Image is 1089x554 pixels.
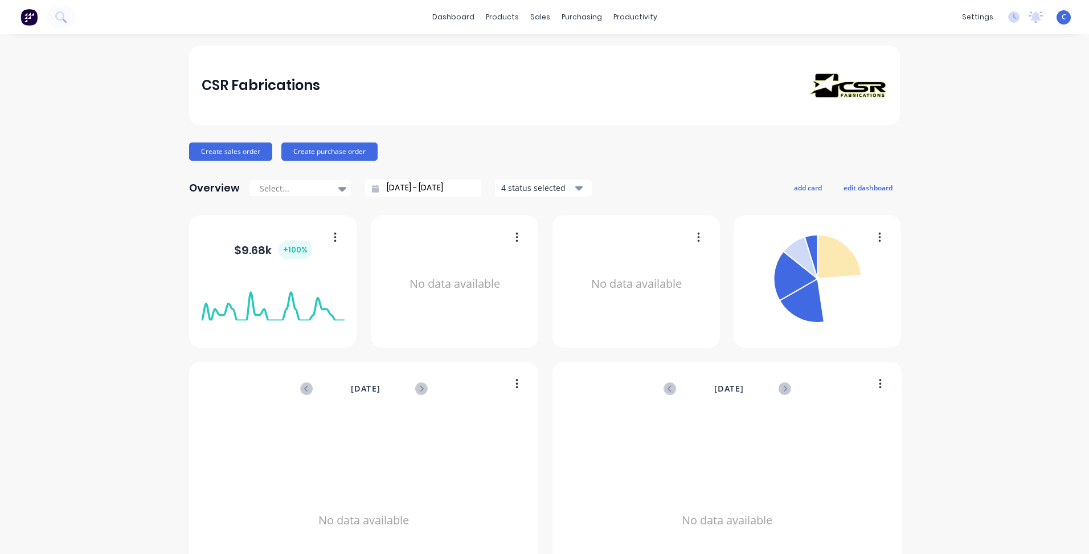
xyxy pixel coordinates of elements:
div: No data available [383,230,526,338]
div: settings [956,9,999,26]
img: Factory [21,9,38,26]
button: edit dashboard [836,180,900,195]
button: Create purchase order [281,142,378,161]
div: 4 status selected [501,182,573,194]
div: $ 9.68k [234,241,312,259]
a: dashboard [427,9,480,26]
div: CSR Fabrications [202,74,320,97]
div: No data available [565,230,708,338]
button: add card [787,180,829,195]
span: C [1062,12,1066,22]
span: [DATE] [714,382,744,395]
button: 4 status selected [495,180,592,197]
img: CSR Fabrications [808,73,887,97]
div: Overview [189,177,240,199]
button: Create sales order [189,142,272,161]
span: [DATE] [351,382,380,395]
div: products [480,9,525,26]
div: purchasing [556,9,608,26]
div: productivity [608,9,663,26]
div: sales [525,9,556,26]
div: + 100 % [279,241,312,259]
